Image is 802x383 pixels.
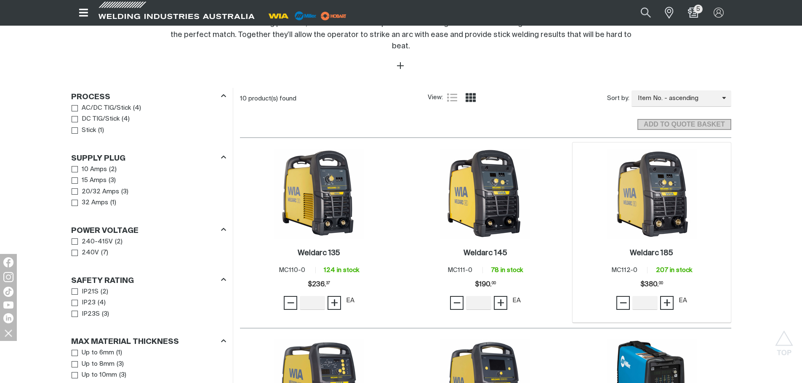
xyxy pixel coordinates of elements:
[308,276,330,293] span: $236.
[82,298,96,308] span: IP23
[324,267,359,273] span: 124 in stock
[491,267,523,273] span: 78 in stock
[318,13,349,19] a: miller
[663,296,671,310] span: +
[326,282,330,285] sup: 37
[122,114,130,124] span: ( 4 )
[82,237,113,247] span: 240-415V
[82,198,108,208] span: 32 Amps
[82,126,96,135] span: Stick
[72,297,96,309] a: IP23
[630,249,673,257] h2: Weldarc 185
[82,165,107,174] span: 10 Amps
[71,275,226,286] div: Safety Rating
[72,286,226,320] ul: Safety Rating
[611,267,637,273] span: MC112-0
[240,109,731,132] section: Add to cart control
[492,282,496,285] sup: 00
[440,149,530,239] img: Weldarc 145
[82,176,107,185] span: 15 Amps
[659,282,663,285] sup: 00
[71,92,110,102] h3: Process
[71,337,179,347] h3: Max Material Thickness
[71,91,226,102] div: Process
[72,247,99,259] a: 240V
[82,359,115,369] span: Up to 8mm
[631,94,722,103] span: Item No. - ascending
[82,370,117,380] span: Up to 10mm
[71,152,226,164] div: Supply Plug
[631,3,660,22] button: Search products
[248,95,296,102] span: product(s) found
[71,225,226,236] div: Power Voltage
[637,119,731,130] button: Add selected products to the shopping cart
[497,296,505,310] span: +
[72,309,100,320] a: IP23S
[82,114,120,124] span: DC TIG/Stick
[298,248,340,258] a: Weldarc 135
[3,257,13,267] img: Facebook
[3,287,13,297] img: TikTok
[428,93,443,103] span: View:
[3,272,13,282] img: Instagram
[72,125,96,136] a: Stick
[308,276,330,293] div: Price
[240,88,731,109] section: Product list controls
[164,20,639,50] span: Best suited to the stick welding process, the 135. 145 and 185 power sources together with WIA’s ...
[82,348,114,358] span: Up to 6mm
[3,313,13,323] img: LinkedIn
[71,276,134,286] h3: Safety Rating
[72,347,115,359] a: Up to 6mm
[72,164,107,175] a: 10 Amps
[448,267,472,273] span: MC111-0
[72,359,115,370] a: Up to 8mm
[638,119,730,130] span: ADD TO QUOTE BASKET
[109,176,116,185] span: ( 3 )
[109,165,117,174] span: ( 2 )
[607,94,629,103] span: Sort by:
[656,267,692,273] span: 207 in stock
[607,149,697,239] img: Weldarc 185
[464,249,507,257] h2: Weldarc 145
[447,92,457,103] a: List view
[453,296,461,310] span: −
[101,287,108,297] span: ( 2 )
[1,326,16,340] img: hide socials
[121,187,128,197] span: ( 3 )
[101,248,108,258] span: ( 7 )
[72,370,117,381] a: Up to 10mm
[346,296,354,306] div: EA
[72,103,226,136] ul: Process
[82,287,99,297] span: IP21S
[475,276,496,293] div: Price
[72,164,226,209] ul: Supply Plug
[464,248,507,258] a: Weldarc 145
[72,186,120,198] a: 20/32 Amps
[102,309,109,319] span: ( 3 )
[72,236,226,259] ul: Power Voltage
[115,237,123,247] span: ( 2 )
[72,286,99,298] a: IP21S
[640,276,663,293] span: $380.
[71,154,125,164] h3: Supply Plug
[630,248,673,258] a: Weldarc 185
[82,248,99,258] span: 240V
[82,187,119,197] span: 20/32 Amps
[72,236,113,248] a: 240-415V
[82,103,131,113] span: AC/DC TIG/Stick
[679,296,687,306] div: EA
[119,370,126,380] span: ( 3 )
[72,103,131,114] a: AC/DC TIG/Stick
[133,103,141,113] span: ( 4 )
[82,309,100,319] span: IP23S
[287,296,295,310] span: −
[274,149,364,239] img: Weldarc 135
[110,198,116,208] span: ( 1 )
[640,276,663,293] div: Price
[116,348,122,358] span: ( 1 )
[117,359,124,369] span: ( 3 )
[619,296,627,310] span: −
[98,126,104,135] span: ( 1 )
[71,336,226,347] div: Max Material Thickness
[240,95,428,103] div: 10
